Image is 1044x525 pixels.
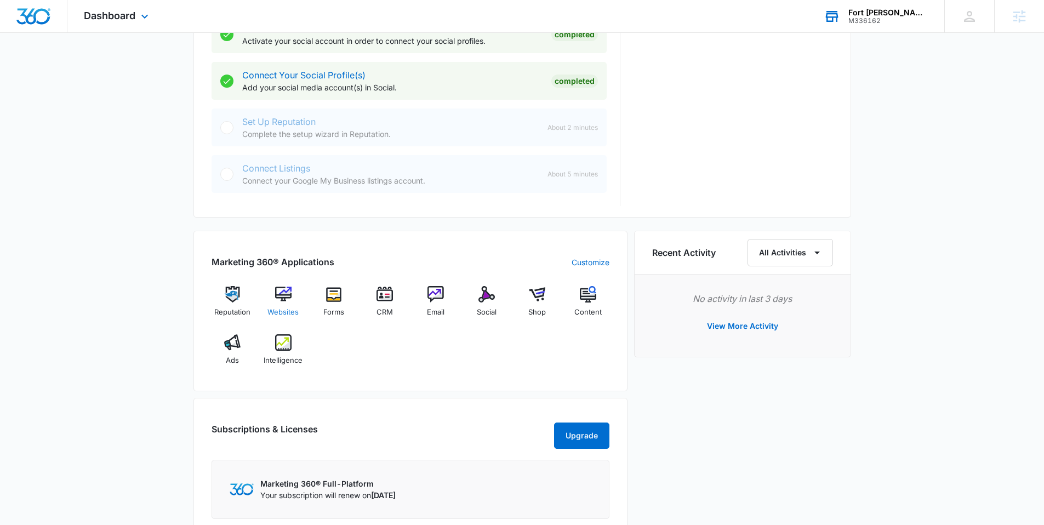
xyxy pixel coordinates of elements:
a: Shop [516,286,558,326]
span: Ads [226,355,239,366]
a: Intelligence [262,334,304,374]
h2: Subscriptions & Licenses [212,423,318,444]
span: About 5 minutes [547,169,598,179]
p: Activate your social account in order to connect your social profiles. [242,35,543,47]
span: Websites [267,307,299,318]
button: Upgrade [554,423,609,449]
a: Ads [212,334,254,374]
span: [DATE] [371,490,396,500]
div: Completed [551,28,598,41]
span: About 2 minutes [547,123,598,133]
span: Social [477,307,497,318]
div: account id [848,17,928,25]
span: Shop [528,307,546,318]
span: Email [427,307,444,318]
p: Marketing 360® Full-Platform [260,478,396,489]
a: Reputation [212,286,254,326]
span: Content [574,307,602,318]
a: Connect Your Social Profile(s) [242,70,366,81]
span: Forms [323,307,344,318]
a: Email [415,286,457,326]
span: CRM [376,307,393,318]
img: Marketing 360 Logo [230,483,254,495]
p: Connect your Google My Business listings account. [242,175,539,186]
p: Complete the setup wizard in Reputation. [242,128,539,140]
div: Completed [551,75,598,88]
p: Add your social media account(s) in Social. [242,82,543,93]
span: Intelligence [264,355,303,366]
p: Your subscription will renew on [260,489,396,501]
a: Customize [572,256,609,268]
a: Content [567,286,609,326]
h6: Recent Activity [652,246,716,259]
a: Forms [313,286,355,326]
p: No activity in last 3 days [652,292,833,305]
a: Websites [262,286,304,326]
span: Dashboard [84,10,135,21]
a: Social [465,286,507,326]
div: account name [848,8,928,17]
button: All Activities [748,239,833,266]
span: Reputation [214,307,250,318]
h2: Marketing 360® Applications [212,255,334,269]
button: View More Activity [696,313,789,339]
a: CRM [364,286,406,326]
